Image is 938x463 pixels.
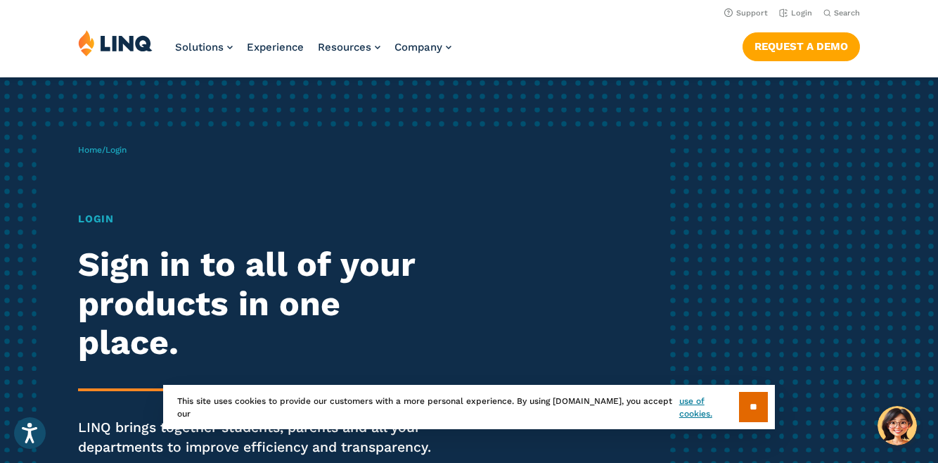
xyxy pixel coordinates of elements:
img: LINQ | K‑12 Software [78,30,153,56]
a: Support [724,8,768,18]
a: Company [394,41,451,53]
nav: Button Navigation [743,30,860,61]
a: Home [78,145,102,155]
h2: Sign in to all of your products in one place. [78,245,439,362]
a: Login [779,8,812,18]
span: Login [105,145,127,155]
nav: Primary Navigation [175,30,451,76]
button: Hello, have a question? Let’s chat. [878,406,917,445]
a: Request a Demo [743,32,860,61]
button: Open Search Bar [823,8,860,18]
span: Company [394,41,442,53]
a: Solutions [175,41,233,53]
span: Resources [318,41,371,53]
div: This site uses cookies to provide our customers with a more personal experience. By using [DOMAIN... [163,385,775,429]
span: Search [834,8,860,18]
h1: Login [78,211,439,227]
span: / [78,145,127,155]
a: Experience [247,41,304,53]
a: use of cookies. [679,395,739,420]
span: Solutions [175,41,224,53]
a: Resources [318,41,380,53]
